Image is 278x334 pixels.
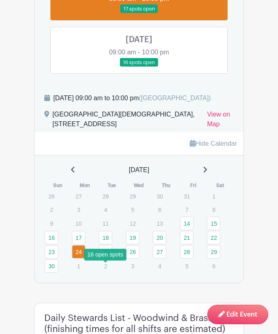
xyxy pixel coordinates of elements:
a: 23 [45,245,58,259]
p: 5 [180,260,193,272]
a: 18 [99,231,112,244]
p: 8 [207,203,220,216]
p: 27 [72,190,85,203]
a: 24 [72,245,85,259]
div: 16 open spots [84,249,126,261]
p: 3 [126,260,139,272]
p: 12 [126,217,139,230]
th: Fri [180,181,207,190]
p: 13 [153,217,166,230]
div: [DATE] 09:00 am to 10:00 pm [53,93,211,103]
th: Thu [152,181,180,190]
span: [DATE] [129,165,149,175]
a: 17 [72,231,85,244]
th: Wed [126,181,153,190]
a: 15 [207,217,220,230]
a: 28 [180,245,193,259]
span: ([GEOGRAPHIC_DATA]) [139,95,211,101]
a: View on Map [207,110,234,132]
p: 4 [99,203,112,216]
a: 19 [126,231,139,244]
a: 29 [207,245,220,259]
a: 16 [45,231,58,244]
th: Tue [98,181,126,190]
p: 31 [180,190,193,203]
p: 6 [153,203,166,216]
p: 1 [207,190,220,203]
a: 27 [153,245,166,259]
p: 7 [180,203,193,216]
p: 26 [45,190,58,203]
p: 1 [72,260,85,272]
p: 2 [45,203,58,216]
p: 28 [99,190,112,203]
a: Edit Event [207,305,268,324]
a: 30 [45,259,58,273]
a: 14 [180,217,193,230]
p: 4 [153,260,166,272]
a: 22 [207,231,220,244]
th: Sun [44,181,72,190]
p: 10 [72,217,85,230]
p: 29 [126,190,139,203]
div: [GEOGRAPHIC_DATA][DEMOGRAPHIC_DATA], [STREET_ADDRESS] [52,110,200,132]
a: 26 [126,245,139,259]
span: Edit Event [226,311,257,318]
p: 6 [207,260,220,272]
p: 9 [45,217,58,230]
p: 5 [126,203,139,216]
th: Mon [72,181,99,190]
th: Sat [206,181,234,190]
a: 25 [99,245,112,259]
p: 3 [72,203,85,216]
a: 20 [153,231,166,244]
a: 21 [180,231,193,244]
p: 30 [153,190,166,203]
p: 11 [99,217,112,230]
p: 2 [99,260,112,272]
a: Hide Calendar [190,140,237,147]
